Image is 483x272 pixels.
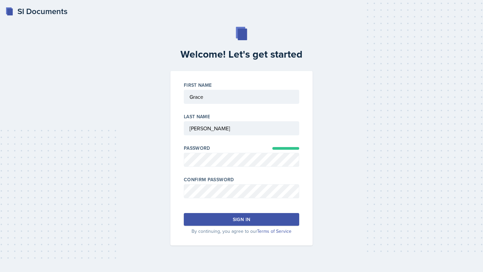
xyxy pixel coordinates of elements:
[257,228,291,234] a: Terms of Service
[184,176,234,183] label: Confirm Password
[184,145,210,151] label: Password
[184,90,299,104] input: First Name
[184,228,299,235] p: By continuing, you agree to our
[166,48,317,60] h2: Welcome! Let's get started
[5,5,67,17] a: SI Documents
[233,216,250,223] div: Sign in
[184,121,299,135] input: Last Name
[184,213,299,226] button: Sign in
[184,113,210,120] label: Last Name
[184,82,212,88] label: First Name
